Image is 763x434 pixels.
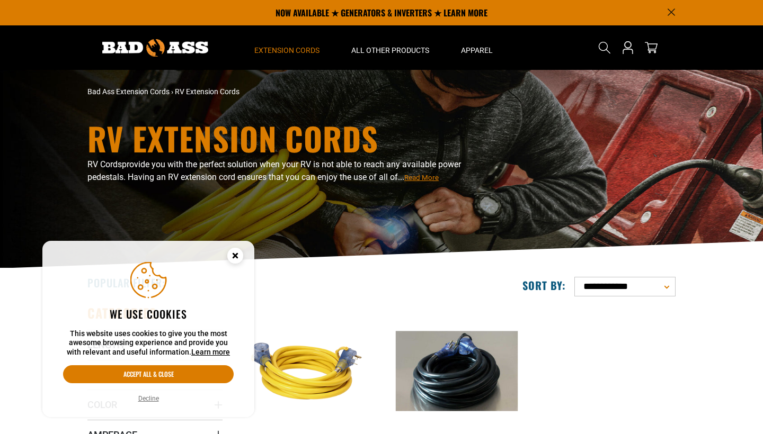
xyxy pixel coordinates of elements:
img: Bad Ass Extension Cords [102,39,208,57]
aside: Cookie Consent [42,241,254,418]
img: black [390,331,524,411]
span: All Other Products [351,46,429,55]
a: Bad Ass Extension Cords [87,87,170,96]
label: Sort by: [522,278,566,292]
nav: breadcrumbs [87,86,474,97]
p: RV Cords [87,158,474,184]
span: RV Extension Cords [175,87,239,96]
span: Extension Cords [254,46,320,55]
summary: Extension Cords [238,25,335,70]
h2: We use cookies [63,307,234,321]
span: › [171,87,173,96]
span: Read More [404,174,439,182]
summary: Apparel [445,25,509,70]
span: Apparel [461,46,493,55]
summary: Search [596,39,613,56]
p: This website uses cookies to give you the most awesome browsing experience and provide you with r... [63,329,234,357]
button: Accept all & close [63,365,234,383]
button: Decline [135,393,162,404]
h1: RV Extension Cords [87,122,474,154]
summary: All Other Products [335,25,445,70]
img: yellow [239,310,373,432]
a: Learn more [191,348,230,356]
span: provide you with the perfect solution when your RV is not able to reach any available power pedes... [87,159,461,182]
